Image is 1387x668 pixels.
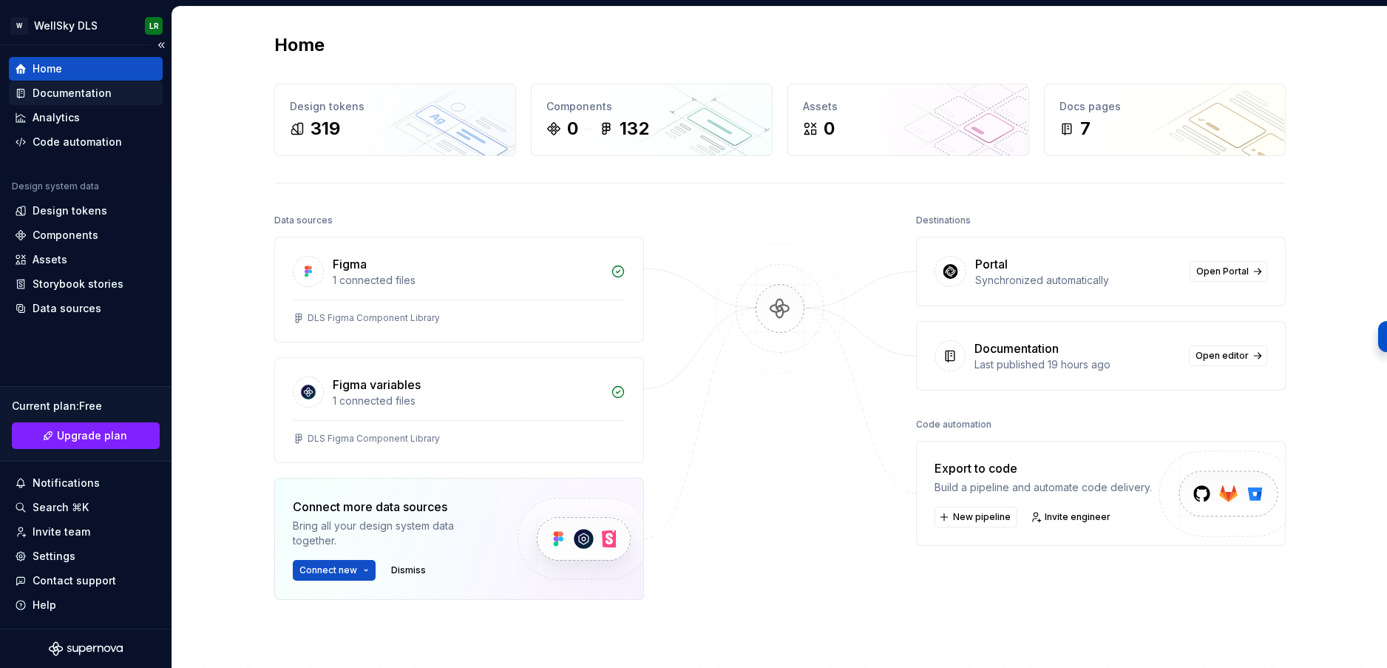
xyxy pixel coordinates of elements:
div: Home [33,61,62,76]
div: Documentation [974,340,1059,357]
div: LR [149,20,159,32]
span: New pipeline [953,511,1011,523]
a: Components [9,223,163,247]
a: Docs pages7 [1044,84,1286,156]
div: Design tokens [290,99,501,114]
div: Storybook stories [33,277,123,291]
a: Upgrade plan [12,422,160,449]
div: Code automation [916,414,991,435]
div: 7 [1080,117,1091,141]
div: Connect more data sources [293,498,492,516]
h2: Home [274,33,325,57]
span: Open editor [1196,350,1249,362]
a: Components0132 [531,84,773,156]
a: Design tokens [9,199,163,223]
a: Assets [9,248,163,271]
div: Help [33,598,56,613]
div: Settings [33,549,75,564]
a: Design tokens319 [274,84,516,156]
button: New pipeline [935,507,1017,527]
a: Settings [9,544,163,568]
a: Figma variables1 connected filesDLS Figma Component Library [274,357,644,463]
div: Design tokens [33,203,107,218]
div: Current plan : Free [12,399,160,414]
div: Destinations [916,210,971,231]
div: 1 connected files [333,273,602,288]
div: Components [546,99,757,114]
div: 0 [567,117,578,141]
div: Assets [803,99,1014,114]
div: Figma variables [333,376,421,394]
div: Design system data [12,181,99,192]
div: Docs pages [1059,99,1270,114]
span: Invite engineer [1045,511,1110,523]
button: Help [9,593,163,617]
div: Assets [33,252,67,267]
div: Last published 19 hours ago [974,357,1180,372]
button: Notifications [9,471,163,495]
a: Figma1 connected filesDLS Figma Component Library [274,237,644,343]
button: Contact support [9,569,163,593]
div: W [10,17,28,35]
button: Collapse sidebar [151,35,172,55]
div: WellSky DLS [34,18,98,33]
div: Bring all your design system data together. [293,519,492,548]
span: Dismiss [391,564,426,576]
a: Data sources [9,297,163,320]
span: Upgrade plan [57,428,127,443]
div: Search ⌘K [33,500,89,515]
a: Invite engineer [1026,507,1117,527]
a: Open editor [1189,345,1267,366]
div: Components [33,228,98,243]
a: Code automation [9,130,163,154]
div: Notifications [33,476,100,490]
a: Storybook stories [9,272,163,296]
div: Figma [333,255,367,273]
div: 319 [311,117,340,141]
a: Open Portal [1190,261,1267,282]
a: Analytics [9,106,163,129]
div: Portal [975,255,1008,273]
button: Connect new [293,560,376,581]
div: Invite team [33,524,90,539]
div: 132 [620,117,649,141]
div: 1 connected files [333,394,602,408]
a: Documentation [9,81,163,105]
div: Documentation [33,86,112,101]
div: 0 [824,117,835,141]
div: DLS Figma Component Library [308,433,440,445]
div: Data sources [274,210,333,231]
a: Home [9,57,163,81]
div: Export to code [935,459,1152,477]
div: Code automation [33,135,122,149]
a: Invite team [9,520,163,544]
div: Contact support [33,573,116,588]
div: Analytics [33,110,80,125]
svg: Supernova Logo [49,641,123,656]
div: Build a pipeline and automate code delivery. [935,480,1152,495]
span: Connect new [299,564,357,576]
div: Synchronized automatically [975,273,1181,288]
button: Search ⌘K [9,496,163,519]
div: Data sources [33,301,101,316]
button: WWellSky DLSLR [3,10,169,41]
span: Open Portal [1196,266,1249,277]
button: Dismiss [384,560,433,581]
a: Assets0 [787,84,1029,156]
div: DLS Figma Component Library [308,312,440,324]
